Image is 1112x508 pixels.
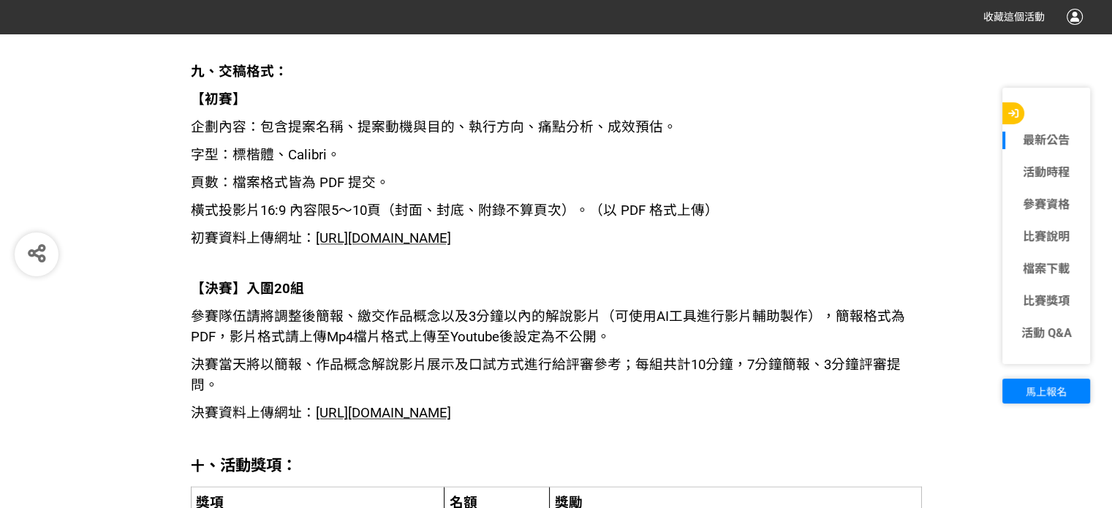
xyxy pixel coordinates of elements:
a: 最新公告 [1002,132,1090,149]
strong: 【決賽】入圍20組 [191,281,304,297]
span: 馬上報名 [1026,386,1067,398]
a: 比賽獎項 [1002,292,1090,310]
span: 決賽資料上傳網址： [191,405,316,421]
a: [URL][DOMAIN_NAME] [316,408,451,420]
span: 橫式投影片16:9 內容限5～10頁（封面、封底、附錄不算頁次）。（以 PDF 格式上傳） [191,202,719,219]
span: 企劃內容：包含提案名稱、提案動機與目的、執行方向、痛點分析、成效預估。 [191,119,677,135]
strong: 十 [191,458,205,474]
span: 參賽隊伍請將調整後簡報、繳交作品概念以及3分鐘以內的解說影片（可使用AI工具進行影片輔助製作），簡報格式為PDF，影片格式請上傳Mp4檔片格式上傳至Youtube後設定為不公開。 [191,308,905,345]
a: 參賽資格 [1002,196,1090,213]
span: 決賽當天將以簡報、作品概念解說影片展示及口試方式進行給評審參考；每組共計10分鐘，7分鐘簡報、3分鐘評審提問。 [191,357,901,393]
button: 馬上報名 [1002,379,1090,403]
span: [URL][DOMAIN_NAME] [316,405,451,421]
span: [URL][DOMAIN_NAME] [316,230,451,246]
a: 活動 Q&A [1002,325,1090,342]
span: 收藏這個活動 [983,11,1045,23]
strong: 、活動獎項： [205,455,297,474]
strong: 九、交稿格式： [191,64,288,80]
a: 檔案下載 [1002,260,1090,278]
span: 初賽資料上傳網址： [191,230,316,246]
a: [URL][DOMAIN_NAME] [316,233,451,245]
a: 比賽說明 [1002,228,1090,246]
a: 活動時程 [1002,164,1090,181]
span: 字型：標楷體、Calibri。 [191,147,341,163]
span: 頁數：檔案格式皆為 PDF 提交。 [191,175,390,191]
strong: 【初賽】 [191,91,246,107]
